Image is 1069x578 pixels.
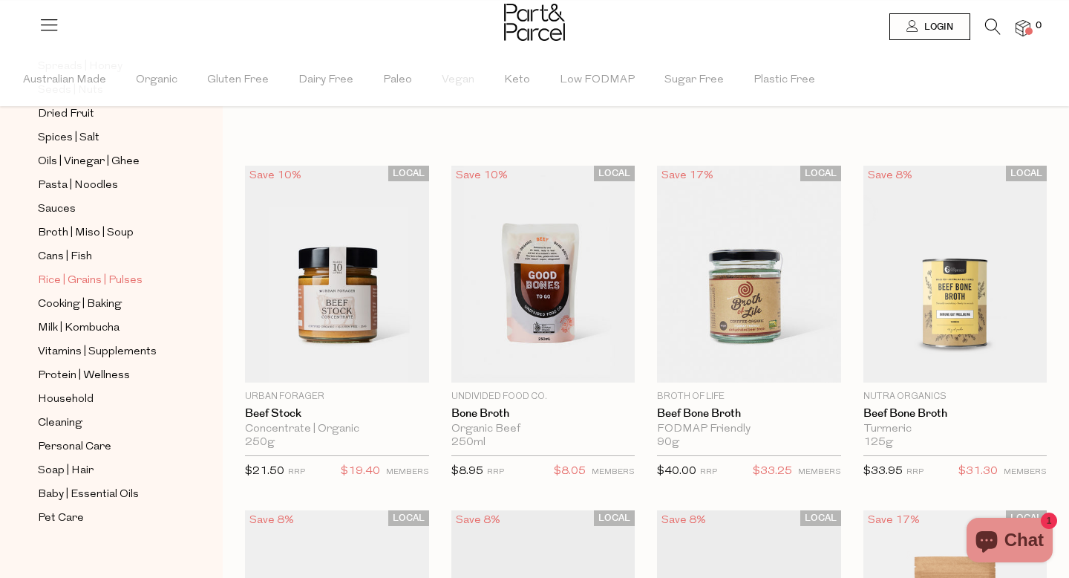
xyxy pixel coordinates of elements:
span: Cleaning [38,415,82,432]
span: Cans | Fish [38,248,92,266]
span: LOCAL [1006,510,1047,526]
span: 250ml [451,436,486,449]
span: Australian Made [23,54,106,106]
small: MEMBERS [798,468,841,476]
div: FODMAP Friendly [657,423,841,436]
span: Sauces [38,201,76,218]
a: Rice | Grains | Pulses [38,271,173,290]
span: Pet Care [38,510,84,527]
span: $33.95 [863,466,903,477]
a: Beef Bone Broth [657,407,841,420]
span: 125g [863,436,893,449]
span: Soap | Hair [38,462,94,480]
a: Protein | Wellness [38,366,173,385]
span: Broth | Miso | Soup [38,224,134,242]
span: 0 [1032,19,1045,33]
img: Beef Bone Broth [863,166,1047,383]
p: Broth of Life [657,390,841,403]
a: Login [889,13,970,40]
span: Sugar Free [664,54,724,106]
span: $40.00 [657,466,696,477]
a: Vitamins | Supplements [38,342,173,361]
small: RRP [288,468,305,476]
a: 0 [1016,20,1030,36]
a: Dried Fruit [38,105,173,123]
a: Pet Care [38,509,173,527]
div: Save 17% [863,510,924,530]
span: Baby | Essential Oils [38,486,139,504]
span: Vegan [442,54,474,106]
span: Organic [136,54,177,106]
a: Oils | Vinegar | Ghee [38,152,173,171]
div: Concentrate | Organic [245,423,429,436]
a: Cans | Fish [38,247,173,266]
div: Save 8% [863,166,917,186]
span: Login [921,21,953,33]
span: Low FODMAP [560,54,635,106]
img: Bone Broth [451,166,635,383]
p: Undivided Food Co. [451,390,635,403]
inbox-online-store-chat: Shopify online store chat [962,518,1057,566]
div: Save 8% [451,510,505,530]
a: Personal Care [38,438,173,456]
span: LOCAL [388,510,429,526]
small: MEMBERS [1004,468,1047,476]
small: MEMBERS [386,468,429,476]
a: Pasta | Noodles [38,176,173,195]
a: Spices | Salt [38,129,173,147]
img: Part&Parcel [504,4,565,41]
div: Save 8% [657,510,710,530]
div: Turmeric [863,423,1047,436]
a: Sauces [38,200,173,218]
span: Vitamins | Supplements [38,343,157,361]
a: Soap | Hair [38,461,173,480]
a: Bone Broth [451,407,635,420]
small: RRP [700,468,717,476]
span: LOCAL [388,166,429,181]
span: Personal Care [38,438,111,456]
span: Household [38,391,94,409]
a: Household [38,390,173,409]
a: Broth | Miso | Soup [38,224,173,242]
div: Organic Beef [451,423,635,436]
span: 90g [657,436,679,449]
img: Beef Bone Broth [657,166,841,383]
span: $33.25 [753,462,792,481]
span: LOCAL [800,166,841,181]
span: Protein | Wellness [38,367,130,385]
span: Plastic Free [753,54,815,106]
a: Cleaning [38,414,173,432]
a: Beef Stock [245,407,429,420]
div: Save 10% [451,166,512,186]
img: Beef Stock [245,166,429,383]
span: Keto [504,54,530,106]
span: Pasta | Noodles [38,177,118,195]
p: Nutra Organics [863,390,1047,403]
span: LOCAL [594,510,635,526]
span: $8.95 [451,466,483,477]
span: $21.50 [245,466,284,477]
span: Rice | Grains | Pulses [38,272,143,290]
a: Baby | Essential Oils [38,485,173,504]
div: Save 17% [657,166,718,186]
small: RRP [906,468,923,476]
small: RRP [487,468,504,476]
span: Dairy Free [298,54,353,106]
a: Cooking | Baking [38,295,173,314]
p: Urban Forager [245,390,429,403]
a: Beef Bone Broth [863,407,1047,420]
span: 250g [245,436,275,449]
div: Save 10% [245,166,306,186]
span: Paleo [383,54,412,106]
span: Dried Fruit [38,105,94,123]
div: Save 8% [245,510,298,530]
span: LOCAL [1006,166,1047,181]
span: Milk | Kombucha [38,319,120,337]
span: Spices | Salt [38,129,99,147]
span: LOCAL [594,166,635,181]
span: Gluten Free [207,54,269,106]
a: Milk | Kombucha [38,319,173,337]
span: $19.40 [341,462,380,481]
span: $8.05 [554,462,586,481]
span: LOCAL [800,510,841,526]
